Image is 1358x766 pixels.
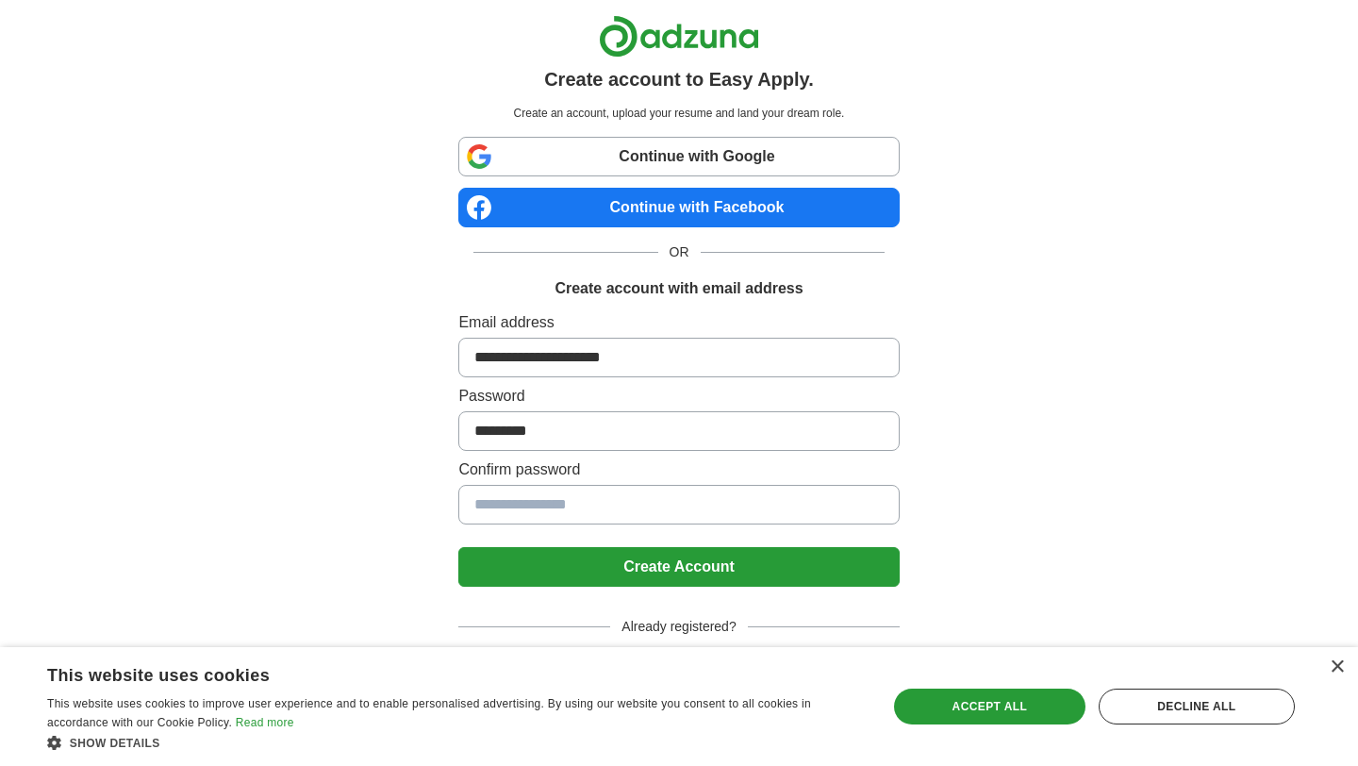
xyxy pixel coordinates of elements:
div: Accept all [894,689,1085,724]
div: Close [1330,660,1344,674]
span: This website uses cookies to improve user experience and to enable personalised advertising. By u... [47,697,811,729]
span: Show details [70,737,160,750]
button: Create Account [458,547,899,587]
div: Show details [47,733,863,752]
img: Adzuna logo [599,15,759,58]
label: Confirm password [458,458,899,481]
div: Decline all [1099,689,1295,724]
a: Read more, opens a new window [236,716,294,729]
a: Continue with Google [458,137,899,176]
h1: Create account with email address [555,277,803,300]
span: Already registered? [610,617,747,637]
h1: Create account to Easy Apply. [544,65,814,93]
span: OR [658,242,701,262]
div: This website uses cookies [47,658,816,687]
a: Continue with Facebook [458,188,899,227]
label: Email address [458,311,899,334]
label: Password [458,385,899,408]
p: Create an account, upload your resume and land your dream role. [462,105,895,122]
